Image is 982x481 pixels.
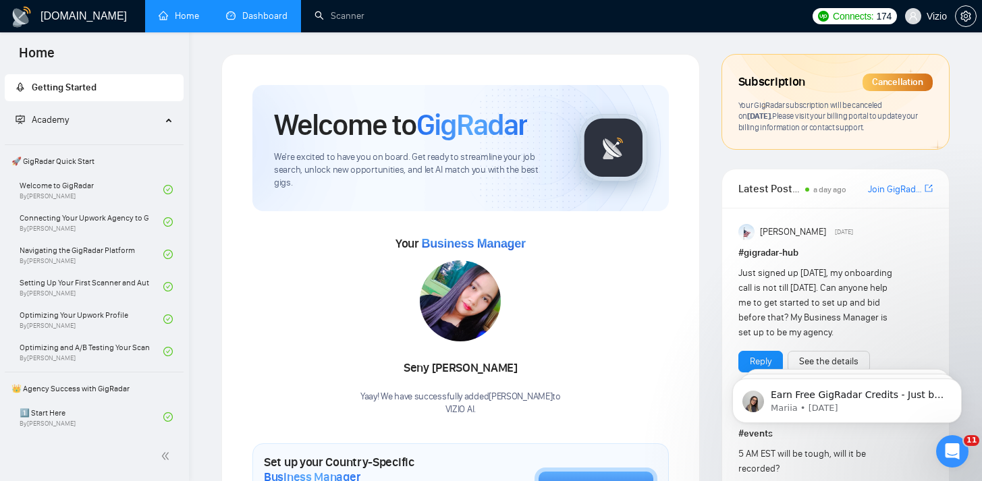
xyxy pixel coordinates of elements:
span: Your [395,236,526,251]
a: export [925,182,933,195]
span: Home [8,43,65,72]
div: Just signed up [DATE], my onboarding call is not till [DATE]. Can anyone help me to get started t... [738,266,894,340]
span: Latest Posts from the GigRadar Community [738,180,801,197]
a: Welcome to GigRadarBy[PERSON_NAME] [20,175,163,204]
a: Connecting Your Upwork Agency to GigRadarBy[PERSON_NAME] [20,207,163,237]
span: GigRadar [416,107,527,143]
span: Connects: [833,9,873,24]
img: gigradar-logo.png [580,114,647,181]
iframe: Intercom live chat [936,435,969,468]
a: searchScanner [315,10,364,22]
span: check-circle [163,314,173,324]
span: double-left [161,449,174,463]
span: on [738,111,772,121]
div: Cancellation [863,74,933,91]
span: 🚀 GigRadar Quick Start [6,148,182,175]
span: We're excited to have you on board. Get ready to streamline your job search, unlock new opportuni... [274,151,558,190]
span: 👑 Agency Success with GigRadar [6,375,182,402]
img: 1698919173900-IMG-20231024-WA0027.jpg [420,260,501,341]
div: Yaay! We have successfully added [PERSON_NAME] to [360,391,561,416]
p: VIZIO AI . [360,403,561,416]
span: check-circle [163,347,173,356]
span: check-circle [163,282,173,291]
img: logo [11,6,32,28]
button: setting [955,5,977,27]
a: setting [955,11,977,22]
a: dashboardDashboard [226,10,288,22]
span: user [908,11,918,21]
span: Getting Started [32,82,97,93]
span: Academy [32,114,69,125]
a: homeHome [159,10,199,22]
div: 5 AM EST will be tough, will it be recorded? [738,447,894,476]
span: check-circle [163,250,173,259]
a: Join GigRadar Slack Community [868,182,922,197]
a: Optimizing Your Upwork ProfileBy[PERSON_NAME] [20,304,163,334]
a: 1️⃣ Start HereBy[PERSON_NAME] [20,402,163,432]
span: export [925,183,933,194]
span: setting [956,11,976,22]
div: Seny [PERSON_NAME] [360,357,561,380]
span: Business Manager [421,237,525,250]
span: check-circle [163,412,173,422]
li: Getting Started [5,74,184,101]
a: Navigating the GigRadar PlatformBy[PERSON_NAME] [20,239,163,269]
img: Anisuzzaman Khan [738,224,755,240]
span: check-circle [163,185,173,194]
span: check-circle [163,217,173,227]
a: Setting Up Your First Scanner and Auto-BidderBy[PERSON_NAME] [20,272,163,302]
span: [DATE] [835,226,853,238]
h1: # gigradar-hub [738,246,933,260]
iframe: Intercom notifications message [712,350,982,445]
a: Optimizing and A/B Testing Your Scanner for Better ResultsBy[PERSON_NAME] [20,337,163,366]
span: rocket [16,82,25,92]
h1: Welcome to [274,107,527,143]
span: [DATE] . [747,111,772,121]
span: a day ago [813,185,846,194]
span: Subscription [738,71,805,94]
span: fund-projection-screen [16,115,25,124]
span: Academy [16,114,69,125]
span: Your GigRadar subscription will be canceled Please visit your billing portal to update your billi... [738,100,918,132]
span: 174 [876,9,891,24]
img: upwork-logo.png [818,11,829,22]
span: [PERSON_NAME] [760,225,826,239]
span: 11 [964,435,979,446]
